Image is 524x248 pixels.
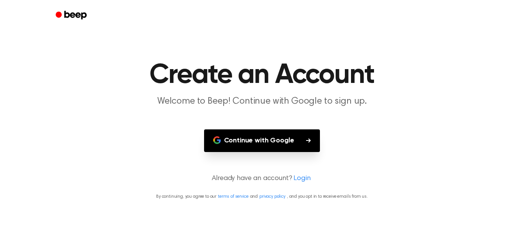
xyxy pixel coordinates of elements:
[218,194,248,199] a: terms of service
[293,174,310,184] a: Login
[115,95,409,108] p: Welcome to Beep! Continue with Google to sign up.
[259,194,285,199] a: privacy policy
[204,129,320,152] button: Continue with Google
[9,193,515,200] p: By continuing, you agree to our and , and you opt in to receive emails from us.
[50,8,94,23] a: Beep
[9,174,515,184] p: Already have an account?
[66,61,458,89] h1: Create an Account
